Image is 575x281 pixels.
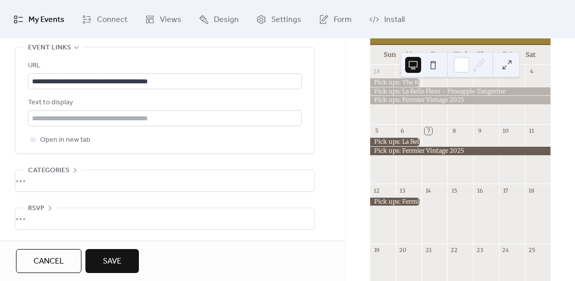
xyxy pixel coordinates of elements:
[378,45,402,65] div: Sun
[502,127,510,135] div: 10
[496,45,519,65] div: Fri
[160,12,181,27] span: Views
[449,45,472,65] div: Wed
[399,247,406,254] div: 20
[33,256,64,268] span: Cancel
[402,45,425,65] div: Mon
[425,247,432,254] div: 21
[399,127,406,135] div: 6
[399,187,406,194] div: 13
[28,203,44,215] span: RSVP
[476,187,484,194] div: 16
[476,247,484,254] div: 23
[502,247,510,254] div: 24
[249,4,309,34] a: Settings
[528,68,535,75] div: 4
[16,249,81,273] button: Cancel
[370,78,422,87] div: Pick ups: The Blend & The Blend + Oude Fermier Vintage 2023
[370,198,422,206] div: Pick ups: Fermier Vintage 2025
[370,138,422,146] div: Pick ups: La Belle Fleur - Pineapple Tangerine
[373,187,381,194] div: 12
[370,147,551,155] div: Pick ups: Fermier Vintage 2025
[528,187,535,194] div: 18
[370,96,551,104] div: Pick ups: Fermier Vintage 2025
[15,170,314,191] div: •••
[85,249,139,273] button: Save
[271,12,301,27] span: Settings
[97,12,127,27] span: Connect
[425,45,449,65] div: Tue
[384,12,405,27] span: Install
[472,45,496,65] div: Thu
[519,45,543,65] div: Sat
[399,68,406,75] div: 29
[40,134,90,146] span: Open in new tab
[74,4,135,34] a: Connect
[28,97,300,109] div: Text to display
[28,60,300,72] div: URL
[214,12,239,27] span: Design
[15,208,314,229] div: •••
[425,127,432,135] div: 7
[103,256,121,268] span: Save
[28,42,71,54] span: Event links
[6,4,72,34] a: My Events
[450,127,458,135] div: 8
[28,12,64,27] span: My Events
[191,4,246,34] a: Design
[476,127,484,135] div: 9
[373,68,381,75] div: 28
[450,187,458,194] div: 15
[373,127,381,135] div: 5
[425,187,432,194] div: 14
[528,247,535,254] div: 25
[28,165,69,177] span: Categories
[311,4,359,34] a: Form
[334,12,352,27] span: Form
[373,247,381,254] div: 19
[137,4,189,34] a: Views
[528,127,535,135] div: 11
[502,187,510,194] div: 17
[370,87,551,96] div: Pick ups: La Belle Fleur - Pineapple Tangerine
[362,4,412,34] a: Install
[450,247,458,254] div: 22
